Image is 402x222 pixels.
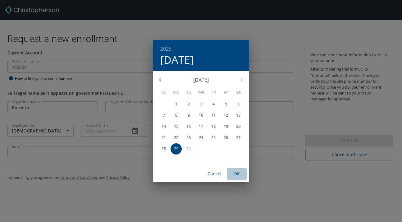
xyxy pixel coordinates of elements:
[162,147,166,151] p: 28
[158,132,169,143] button: 21
[160,53,194,66] button: [DATE]
[233,121,244,132] button: 20
[220,110,231,121] button: 12
[224,124,228,128] p: 19
[183,121,194,132] button: 16
[183,89,194,96] span: Tu
[227,168,247,180] button: OK
[195,121,207,132] button: 17
[225,102,227,106] p: 5
[171,132,182,143] button: 22
[158,121,169,132] button: 14
[233,110,244,121] button: 13
[200,102,202,106] p: 3
[220,132,231,143] button: 26
[211,136,216,140] p: 25
[199,124,203,128] p: 17
[186,124,191,128] p: 16
[171,99,182,110] button: 1
[158,110,169,121] button: 7
[174,124,178,128] p: 15
[171,143,182,155] button: 29
[195,132,207,143] button: 24
[188,113,190,117] p: 9
[162,136,166,140] p: 21
[211,124,216,128] p: 18
[212,102,215,106] p: 4
[224,113,228,117] p: 12
[175,102,177,106] p: 1
[199,113,203,117] p: 10
[183,99,194,110] button: 2
[208,110,219,121] button: 11
[236,136,240,140] p: 27
[174,147,178,151] p: 29
[220,99,231,110] button: 5
[183,110,194,121] button: 9
[195,110,207,121] button: 10
[158,89,169,96] span: Su
[220,121,231,132] button: 19
[175,113,177,117] p: 8
[233,99,244,110] button: 6
[163,113,165,117] p: 7
[211,113,216,117] p: 11
[204,168,224,180] button: Cancel
[188,102,190,106] p: 2
[233,132,244,143] button: 27
[171,110,182,121] button: 8
[195,89,207,96] span: We
[236,113,240,117] p: 13
[208,132,219,143] button: 25
[229,170,244,178] span: OK
[171,121,182,132] button: 15
[174,136,178,140] p: 22
[208,99,219,110] button: 4
[208,121,219,132] button: 18
[220,89,231,96] span: Fr
[160,44,171,53] button: 2025
[168,76,234,84] p: [DATE]
[236,124,240,128] p: 20
[183,132,194,143] button: 23
[233,89,244,96] span: Sa
[171,89,182,96] span: Mo
[195,99,207,110] button: 3
[237,102,240,106] p: 6
[158,143,169,155] button: 28
[162,124,166,128] p: 14
[208,89,219,96] span: Th
[207,170,222,178] span: Cancel
[224,136,228,140] p: 26
[199,136,203,140] p: 24
[186,136,191,140] p: 23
